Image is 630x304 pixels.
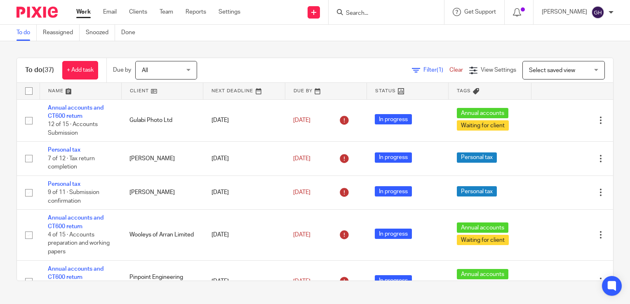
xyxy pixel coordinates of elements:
[48,266,103,280] a: Annual accounts and CT600 return
[464,9,496,15] span: Get Support
[48,181,80,187] a: Personal tax
[293,232,310,238] span: [DATE]
[48,122,98,136] span: 12 of 15 · Accounts Submission
[219,8,240,16] a: Settings
[481,67,516,73] span: View Settings
[529,68,575,73] span: Select saved view
[203,260,285,303] td: [DATE]
[48,105,103,119] a: Annual accounts and CT600 return
[48,189,99,204] span: 9 of 11 · Submission confirmation
[293,278,310,284] span: [DATE]
[76,8,91,16] a: Work
[293,156,310,161] span: [DATE]
[293,117,310,123] span: [DATE]
[375,186,412,196] span: In progress
[203,99,285,142] td: [DATE]
[203,142,285,175] td: [DATE]
[375,275,412,285] span: In progress
[437,67,443,73] span: (1)
[86,25,115,41] a: Snoozed
[457,108,508,118] span: Annual accounts
[423,67,449,73] span: Filter
[203,175,285,209] td: [DATE]
[25,66,54,75] h1: To do
[121,260,203,303] td: Pinpoint Engineering Limited
[591,6,604,19] img: svg%3E
[457,222,508,233] span: Annual accounts
[293,189,310,195] span: [DATE]
[449,67,463,73] a: Clear
[457,235,509,245] span: Waiting for client
[160,8,173,16] a: Team
[457,152,497,163] span: Personal tax
[375,229,412,239] span: In progress
[121,210,203,260] td: Wooleys of Arran Limited
[542,8,587,16] p: [PERSON_NAME]
[457,269,508,279] span: Annual accounts
[457,120,509,131] span: Waiting for client
[48,147,80,153] a: Personal tax
[48,156,95,170] span: 7 of 12 · Tax return completion
[375,114,412,124] span: In progress
[142,68,148,73] span: All
[203,210,285,260] td: [DATE]
[43,25,80,41] a: Reassigned
[113,66,131,74] p: Due by
[103,8,117,16] a: Email
[121,25,141,41] a: Done
[48,215,103,229] a: Annual accounts and CT600 return
[375,152,412,163] span: In progress
[48,232,110,255] span: 4 of 15 · Accounts preparation and working papers
[16,7,58,18] img: Pixie
[186,8,206,16] a: Reports
[457,186,497,196] span: Personal tax
[62,61,98,80] a: + Add task
[457,89,471,93] span: Tags
[345,10,419,17] input: Search
[121,142,203,175] td: [PERSON_NAME]
[129,8,147,16] a: Clients
[16,25,37,41] a: To do
[42,67,54,73] span: (37)
[121,99,203,142] td: Gulabi Photo Ltd
[121,175,203,209] td: [PERSON_NAME]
